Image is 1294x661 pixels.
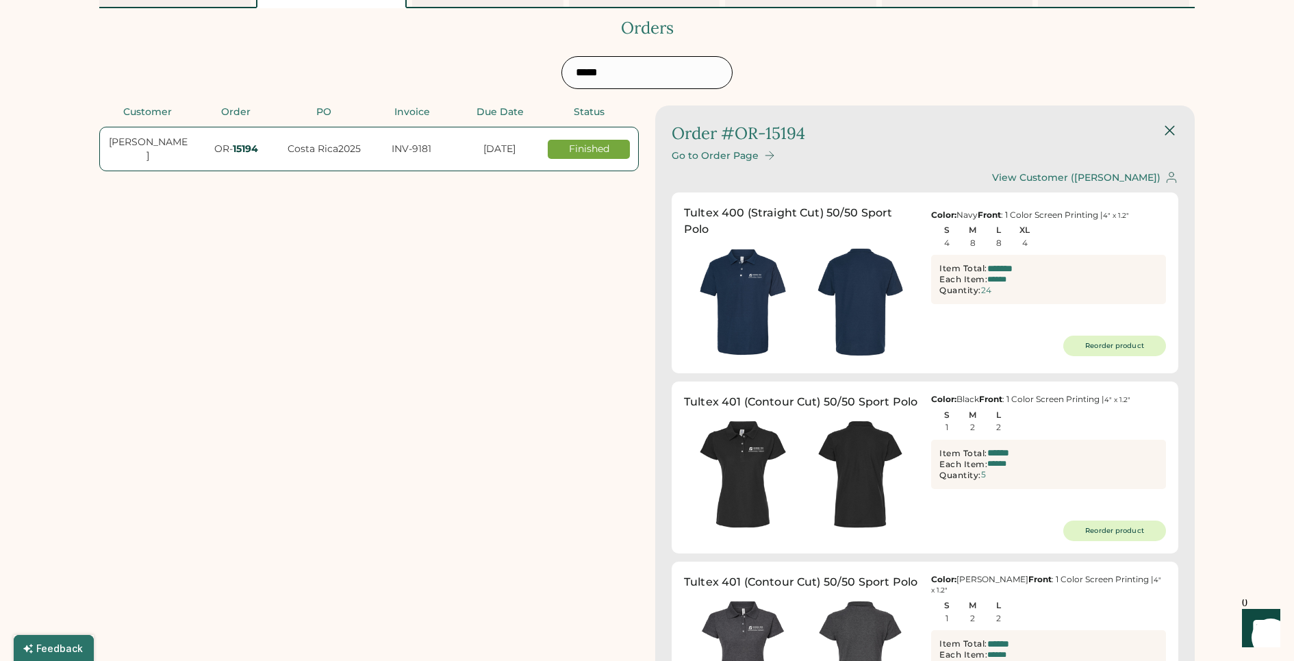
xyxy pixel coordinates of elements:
strong: 15194 [233,142,258,155]
div: Quantity: [939,285,981,296]
div: Orders [99,16,1195,40]
font: 4" x 1.2" [1104,395,1130,404]
div: L [986,225,1011,235]
div: Tultex 401 (Contour Cut) 50/50 Sport Polo [684,574,917,590]
div: Item Total: [939,638,987,649]
div: 2 [970,423,975,432]
div: M [960,225,985,235]
div: Tultex 401 (Contour Cut) 50/50 Sport Polo [684,394,917,410]
div: Go to Order Page [672,150,759,162]
div: S [934,225,959,235]
div: S [934,601,959,610]
div: S [934,410,959,420]
div: PO [284,105,364,119]
div: View Customer ([PERSON_NAME]) [992,172,1160,184]
button: Reorder product [1063,521,1166,541]
div: M [960,410,985,420]
div: Quantity: [939,470,981,481]
div: INV-9181 [372,142,451,156]
div: Status [548,105,631,119]
div: 5 [981,470,986,479]
div: 1 [946,614,948,623]
div: 1 [946,423,948,432]
div: [DATE] [460,142,540,156]
div: 4 [944,238,950,248]
div: Navy : 1 Color Screen Printing | [931,210,1166,221]
div: Each Item: [939,459,987,470]
div: 8 [970,238,976,248]
div: OR- [196,142,275,156]
div: M [960,601,985,610]
div: Invoice [372,105,452,119]
div: Order [196,105,276,119]
strong: Front [1028,574,1052,584]
div: Each Item: [939,274,987,285]
img: generate-image [802,416,919,534]
div: Each Item: [939,649,987,660]
img: generate-image [684,243,802,361]
div: 4 [1022,238,1028,248]
strong: Color: [931,574,956,584]
div: 8 [996,238,1002,248]
div: Item Total: [939,263,987,274]
iframe: Front Chat [1229,599,1288,658]
img: generate-image [684,416,802,534]
div: Tultex 400 (Straight Cut) 50/50 Sport Polo [684,205,919,238]
div: [PERSON_NAME] [108,136,188,162]
div: Due Date [460,105,540,119]
div: Item Total: [939,448,987,459]
img: generate-image [802,243,919,361]
strong: Front [979,394,1002,404]
div: 2 [996,423,1001,432]
strong: Color: [931,394,956,404]
div: 2 [996,614,1001,623]
strong: Front [978,210,1001,220]
div: 2 [970,614,975,623]
button: Reorder product [1063,336,1166,356]
div: L [986,601,1011,610]
div: XL [1012,225,1037,235]
div: Customer [107,105,188,119]
div: 24 [981,286,991,295]
div: Costa Rica2025 [284,142,364,156]
div: [PERSON_NAME] : 1 Color Screen Printing | [931,574,1166,596]
strong: Color: [931,210,956,220]
font: 4" x 1.2" [1103,211,1129,220]
div: Black : 1 Color Screen Printing | [931,394,1166,405]
div: L [986,410,1011,420]
div: Finished [548,140,630,159]
div: Order #OR-15194 [672,122,805,145]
